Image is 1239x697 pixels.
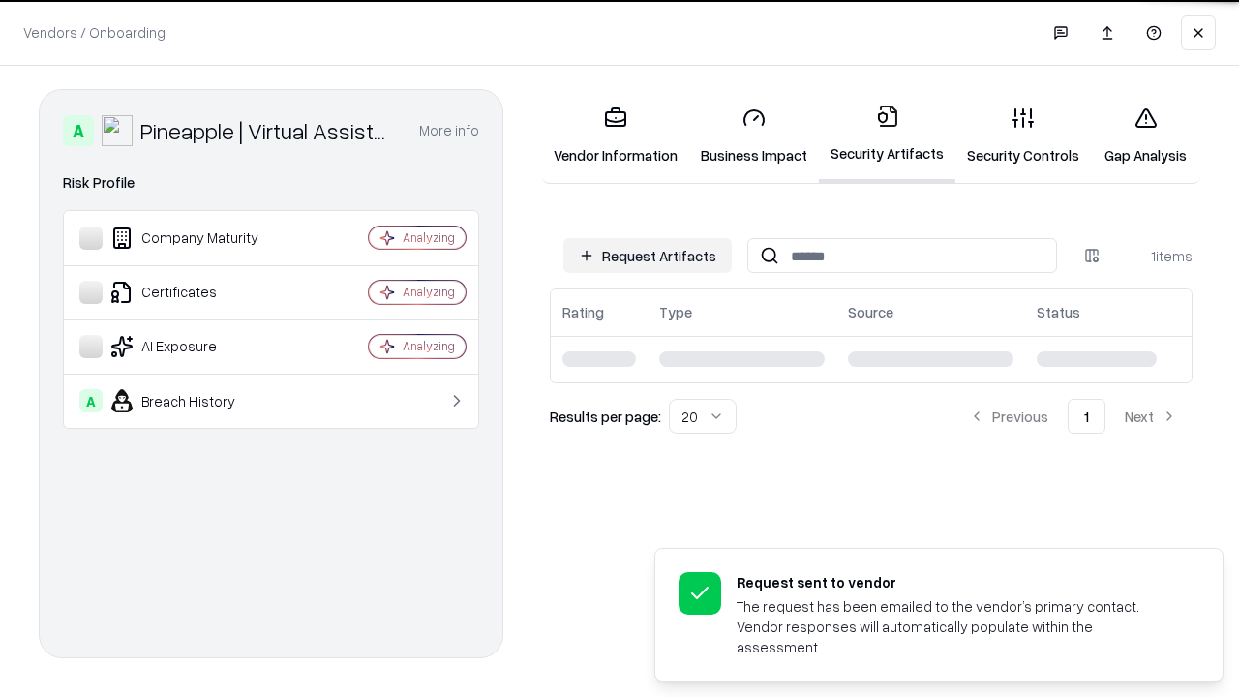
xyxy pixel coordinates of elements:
div: A [79,389,103,412]
a: Security Controls [955,91,1091,181]
div: Company Maturity [79,227,311,250]
a: Gap Analysis [1091,91,1200,181]
a: Security Artifacts [819,89,955,183]
button: 1 [1068,399,1105,434]
div: The request has been emailed to the vendor’s primary contact. Vendor responses will automatically... [737,596,1176,657]
p: Results per page: [550,407,661,427]
a: Vendor Information [542,91,689,181]
div: AI Exposure [79,335,311,358]
button: Request Artifacts [563,238,732,273]
div: Analyzing [403,229,455,246]
div: Rating [562,302,604,322]
div: 1 items [1115,246,1193,266]
a: Business Impact [689,91,819,181]
div: Analyzing [403,284,455,300]
div: A [63,115,94,146]
p: Vendors / Onboarding [23,22,166,43]
div: Pineapple | Virtual Assistant Agency [140,115,396,146]
div: Status [1037,302,1080,322]
div: Analyzing [403,338,455,354]
nav: pagination [953,399,1193,434]
div: Type [659,302,692,322]
div: Breach History [79,389,311,412]
div: Request sent to vendor [737,572,1176,592]
div: Risk Profile [63,171,479,195]
button: More info [419,113,479,148]
div: Certificates [79,281,311,304]
div: Source [848,302,893,322]
img: Pineapple | Virtual Assistant Agency [102,115,133,146]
